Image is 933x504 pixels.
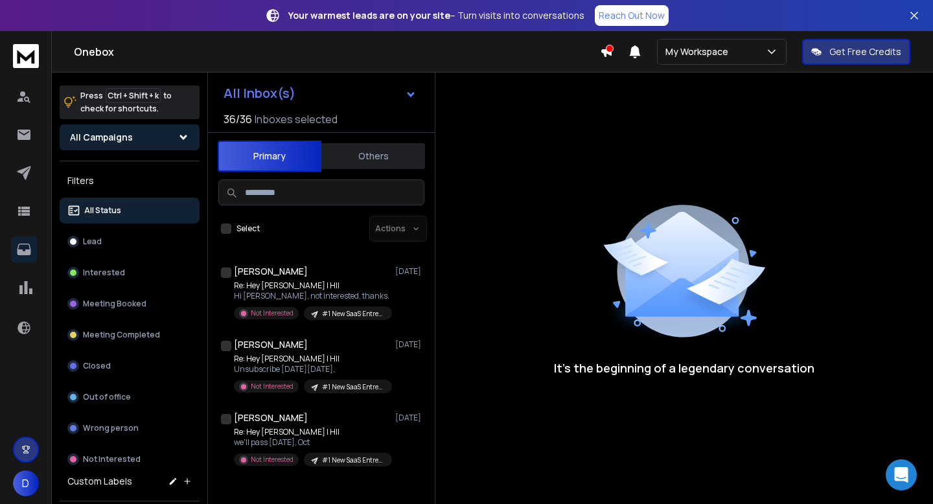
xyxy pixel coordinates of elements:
button: Closed [60,353,200,379]
span: 36 / 36 [224,111,252,127]
button: Wrong person [60,415,200,441]
p: Re: Hey [PERSON_NAME] | HII [234,354,389,364]
p: Unsubscribe [DATE][DATE], [234,364,389,374]
p: Out of office [83,392,131,402]
h1: Onebox [74,44,600,60]
p: Get Free Credits [829,45,901,58]
p: It’s the beginning of a legendary conversation [554,359,814,377]
p: #1 New SaaS Entrepreneurs ([GEOGRAPHIC_DATA], [GEOGRAPHIC_DATA], [GEOGRAPHIC_DATA]) [322,455,384,465]
h1: All Campaigns [70,131,133,144]
h3: Inboxes selected [255,111,338,127]
p: [DATE] [395,266,424,277]
p: Meeting Booked [83,299,146,309]
button: All Status [60,198,200,223]
label: Select [236,223,260,234]
h1: All Inbox(s) [224,87,295,100]
p: All Status [84,205,121,216]
button: Meeting Completed [60,322,200,348]
button: Not Interested [60,446,200,472]
h3: Custom Labels [67,475,132,488]
div: Open Intercom Messenger [886,459,917,490]
p: Closed [83,361,111,371]
button: All Campaigns [60,124,200,150]
p: we'll pass [DATE], Oct [234,437,389,448]
button: Get Free Credits [802,39,910,65]
p: Re: Hey [PERSON_NAME] | HII [234,281,389,291]
button: D [13,470,39,496]
p: Lead [83,236,102,247]
p: Not Interested [83,454,141,464]
p: Not Interested [251,382,294,391]
button: Lead [60,229,200,255]
p: [DATE] [395,413,424,423]
span: Ctrl + Shift + k [106,88,161,103]
p: Not Interested [251,455,294,464]
button: All Inbox(s) [213,80,427,106]
p: [DATE] [395,339,424,350]
p: Not Interested [251,308,294,318]
button: Others [321,142,425,170]
button: Interested [60,260,200,286]
strong: Your warmest leads are on your site [288,9,450,21]
p: Reach Out Now [599,9,665,22]
p: #1 New SaaS Entrepreneurs ([GEOGRAPHIC_DATA], [GEOGRAPHIC_DATA], [GEOGRAPHIC_DATA]) [322,382,384,392]
button: Primary [218,141,321,172]
button: Out of office [60,384,200,410]
button: Meeting Booked [60,291,200,317]
p: Re: Hey [PERSON_NAME] | HII [234,427,389,437]
p: #1 New SaaS Entrepreneurs ([GEOGRAPHIC_DATA], [GEOGRAPHIC_DATA], [GEOGRAPHIC_DATA]) [322,309,384,319]
p: Interested [83,268,125,278]
p: – Turn visits into conversations [288,9,584,22]
a: Reach Out Now [595,5,669,26]
p: My Workspace [665,45,733,58]
p: Meeting Completed [83,330,160,340]
h3: Filters [60,172,200,190]
h1: [PERSON_NAME] [234,265,308,278]
p: Press to check for shortcuts. [80,89,172,115]
img: logo [13,44,39,68]
h1: [PERSON_NAME] [234,411,308,424]
h1: [PERSON_NAME] [234,338,308,351]
p: Wrong person [83,423,139,433]
p: Hi [PERSON_NAME], not interested, thanks. [234,291,389,301]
